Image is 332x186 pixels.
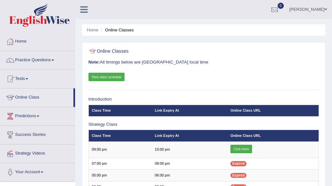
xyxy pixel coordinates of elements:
h3: Introduction [88,97,319,102]
a: Practice Questions [0,51,75,67]
span: 0 [278,3,284,9]
th: Online Class URL [227,105,319,116]
a: Predictions [0,107,75,123]
a: View class schedule [88,73,125,81]
a: Click Here [230,145,252,153]
td: 09:00 pm [88,141,152,158]
a: Your Account [0,163,75,179]
th: Link Expiry At [152,105,227,116]
span: Expired [230,161,246,166]
th: Class Time [88,105,152,116]
b: Note: [88,60,100,65]
a: Home [87,28,98,32]
a: Home [0,32,75,49]
a: Tests [0,70,75,86]
td: 05:00 pm [88,170,152,181]
h3: Strategy Class [88,122,319,127]
a: Success Stories [0,126,75,142]
h3: All timings below are [GEOGRAPHIC_DATA] local time [88,60,319,65]
th: Online Class URL [227,130,319,141]
a: Strategy Videos [0,144,75,161]
td: 10:00 pm [152,141,227,158]
th: Class Time [88,130,152,141]
span: Expired [230,173,246,178]
td: 08:00 pm [152,158,227,169]
li: Online Classes [99,27,134,33]
td: 06:00 pm [152,170,227,181]
td: 07:00 pm [88,158,152,169]
h2: Online Classes [88,47,231,56]
th: Link Expiry At [152,130,227,141]
a: Online Class [0,88,73,105]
